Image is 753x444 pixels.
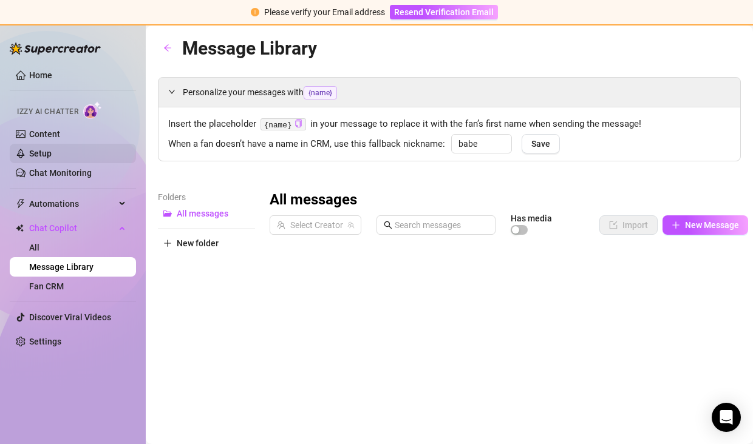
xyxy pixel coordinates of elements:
a: Setup [29,149,52,158]
span: exclamation-circle [251,8,259,16]
span: thunderbolt [16,199,26,209]
span: expanded [168,88,175,95]
span: {name} [304,86,337,99]
input: Search messages [395,218,488,232]
button: Save [522,134,560,153]
span: copy [295,119,302,127]
span: search [384,221,392,229]
button: New folder [158,234,255,253]
span: Personalize your messages with [183,86,731,99]
span: arrow-left [163,44,172,52]
article: Message Library [182,34,317,62]
a: Message Library [29,262,94,272]
span: Automations [29,194,115,214]
span: plus [672,221,680,229]
span: Save [531,139,550,149]
span: Izzy AI Chatter [17,106,78,118]
a: Content [29,129,60,139]
img: AI Chatter [83,101,102,119]
span: Resend Verification Email [394,7,494,17]
a: Chat Monitoring [29,168,92,178]
span: plus [163,239,172,247]
article: Folders [158,190,255,204]
a: Home [29,70,52,80]
a: Fan CRM [29,281,64,291]
h3: All messages [270,190,357,210]
button: Click to Copy [295,119,302,129]
a: Settings [29,337,61,346]
button: New Message [663,215,748,235]
img: logo-BBDzfeDw.svg [10,42,101,55]
span: Chat Copilot [29,218,115,238]
span: folder-open [163,209,172,218]
article: Has media [511,215,552,222]
div: Personalize your messages with{name} [158,78,740,107]
span: When a fan doesn’t have a name in CRM, use this fallback nickname: [168,137,445,152]
span: New Message [685,220,739,230]
span: New folder [177,238,219,248]
div: Open Intercom Messenger [712,403,741,432]
button: Resend Verification Email [390,5,498,19]
span: All messages [177,209,228,218]
div: Please verify your Email address [264,5,385,19]
button: All messages [158,204,255,223]
img: Chat Copilot [16,224,24,232]
span: team [347,221,355,229]
code: {name} [261,118,306,131]
a: All [29,243,39,252]
a: Discover Viral Videos [29,312,111,322]
span: Insert the placeholder in your message to replace it with the fan’s first name when sending the m... [168,117,731,132]
button: Import [599,215,658,235]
